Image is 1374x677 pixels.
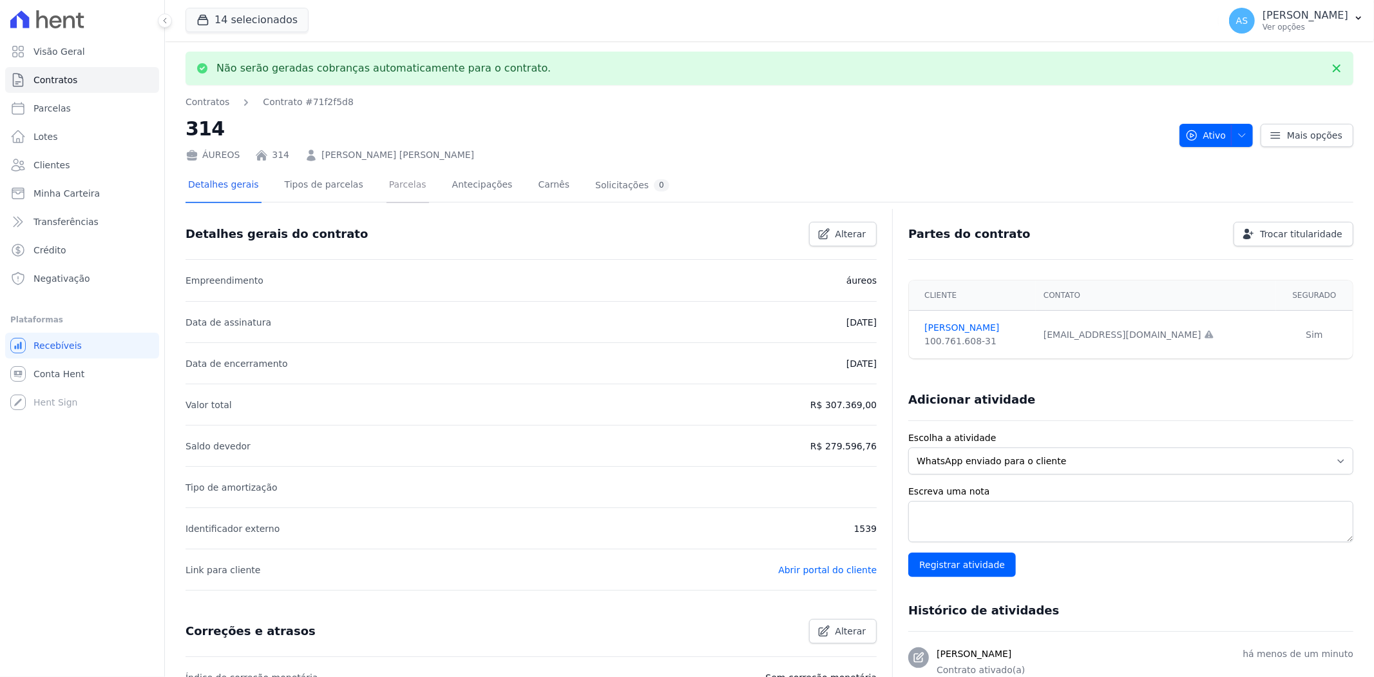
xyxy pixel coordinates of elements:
[924,321,1028,335] a: [PERSON_NAME]
[186,438,251,454] p: Saldo devedor
[924,335,1028,348] div: 100.761.608-31
[186,169,262,203] a: Detalhes gerais
[186,95,1169,109] nav: Breadcrumb
[33,159,70,172] span: Clientes
[186,480,278,495] p: Tipo de amortização
[186,95,229,109] a: Contratos
[186,8,309,32] button: 14 selecionados
[595,179,669,191] div: Solicitações
[937,663,1353,677] p: Contrato ativado(a)
[1260,228,1342,240] span: Trocar titularidade
[386,169,429,203] a: Parcelas
[1276,311,1353,359] td: Sim
[908,485,1353,498] label: Escreva uma nota
[654,179,669,191] div: 0
[5,266,159,291] a: Negativação
[1234,222,1353,246] a: Trocar titularidade
[5,209,159,235] a: Transferências
[846,273,877,288] p: áureos
[216,62,551,75] p: Não serão geradas cobranças automaticamente para o contrato.
[5,152,159,178] a: Clientes
[450,169,515,203] a: Antecipações
[908,553,1016,577] input: Registrar atividade
[1261,124,1353,147] a: Mais opções
[186,562,260,578] p: Link para cliente
[1179,124,1254,147] button: Ativo
[186,397,232,413] p: Valor total
[1044,328,1268,342] div: [EMAIL_ADDRESS][DOMAIN_NAME]
[854,521,877,536] p: 1539
[535,169,572,203] a: Carnês
[1236,16,1248,25] span: AS
[33,339,82,352] span: Recebíveis
[33,272,90,285] span: Negativação
[186,356,288,371] p: Data de encerramento
[33,215,99,228] span: Transferências
[5,181,159,206] a: Minha Carteira
[908,603,1059,618] h3: Histórico de atividades
[186,226,368,242] h3: Detalhes gerais do contrato
[5,39,159,64] a: Visão Geral
[263,95,354,109] a: Contrato #71f2f5d8
[33,74,77,86] span: Contratos
[33,130,58,143] span: Lotes
[186,623,316,639] h3: Correções e atrasos
[810,397,877,413] p: R$ 307.369,00
[5,124,159,150] a: Lotes
[33,187,100,200] span: Minha Carteira
[1185,124,1226,147] span: Ativo
[778,565,877,575] a: Abrir portal do cliente
[33,244,66,257] span: Crédito
[593,169,672,203] a: Solicitações0
[835,625,866,638] span: Alterar
[908,431,1353,445] label: Escolha a atividade
[321,148,474,162] a: [PERSON_NAME] [PERSON_NAME]
[835,228,866,240] span: Alterar
[1219,3,1374,39] button: AS [PERSON_NAME] Ver opções
[937,647,1011,661] h3: [PERSON_NAME]
[5,361,159,387] a: Conta Hent
[186,148,240,162] div: ÁUREOS
[809,222,877,246] a: Alterar
[282,169,366,203] a: Tipos de parcelas
[186,114,1169,143] h2: 314
[33,102,71,115] span: Parcelas
[1287,129,1342,142] span: Mais opções
[846,315,877,330] p: [DATE]
[1263,9,1348,22] p: [PERSON_NAME]
[5,333,159,358] a: Recebíveis
[809,619,877,643] a: Alterar
[5,237,159,263] a: Crédito
[1036,280,1276,311] th: Contato
[908,392,1035,407] h3: Adicionar atividade
[908,226,1031,242] h3: Partes do contrato
[272,148,289,162] a: 314
[33,45,85,58] span: Visão Geral
[1263,22,1348,32] p: Ver opções
[1276,280,1353,311] th: Segurado
[1243,647,1353,661] p: há menos de um minuto
[810,438,877,454] p: R$ 279.596,76
[186,315,271,330] p: Data de assinatura
[5,95,159,121] a: Parcelas
[909,280,1036,311] th: Cliente
[186,273,263,288] p: Empreendimento
[186,95,354,109] nav: Breadcrumb
[10,312,154,328] div: Plataformas
[5,67,159,93] a: Contratos
[186,521,280,536] p: Identificador externo
[846,356,877,371] p: [DATE]
[33,368,84,380] span: Conta Hent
